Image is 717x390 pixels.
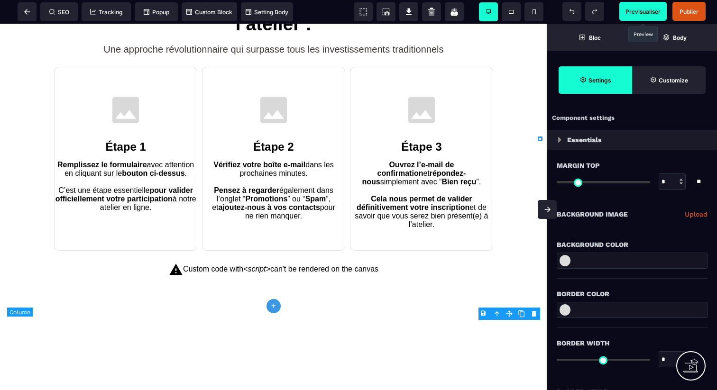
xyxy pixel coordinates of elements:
div: Component settings [547,109,717,127]
img: loading [558,137,561,143]
span: Preview [619,2,667,21]
span: Open Blocks [547,24,632,51]
p: Background Image [557,209,628,220]
strong: Customize [659,77,688,84]
text: avec attention en cliquant sur le . C’est une étape essentielle à notre atelier en ligne. [55,135,197,190]
b: Spam [305,171,326,179]
text: dans les prochaines minutes. également dans l’onglet “ ” ou “ ”, et pour ne rien manquer. [207,135,340,199]
a: Upload [685,209,708,220]
span: SEO [49,9,69,16]
span: Open Style Manager [632,66,706,94]
span: Popup [144,9,169,16]
span: Publier [680,8,699,15]
text: et simplement avec “ ”. et de savoir que vous serez bien présent(e) à l’atelier. [350,135,493,208]
strong: Settings [588,77,611,84]
img: svg+xml;base64,PHN2ZyB4bWxucz0iaHR0cDovL3d3dy53My5vcmcvMjAwMC9zdmciIHdpZHRoPSIxMDAiIHZpZXdCb3g9Ij... [250,63,297,110]
b: Étape 1 [105,117,146,129]
b: Ouvrez l’e-mail de confirmation [377,137,456,154]
b: bouton ci-dessus [122,145,184,154]
b: pour valider officiellement votre participation [55,163,195,179]
strong: Body [673,34,687,41]
span: View components [354,2,373,21]
b: Étape 3 [401,117,441,129]
div: Background Color [557,239,708,250]
h2: Une approche révolutionnaire qui surpasse tous les investissements traditionnels [7,16,540,36]
img: svg+xml;base64,PHN2ZyB4bWxucz0iaHR0cDovL3d3dy53My5vcmcvMjAwMC9zdmciIHdpZHRoPSIxMDAiIHZpZXdCb3g9Ij... [102,63,149,110]
span: Margin Top [557,160,600,171]
b: Étape 2 [253,117,294,129]
span: Open Layer Manager [632,24,717,51]
b: répondez-nous [362,145,466,162]
img: svg+xml;base64,PHN2ZyB4bWxucz0iaHR0cDovL3d3dy53My5vcmcvMjAwMC9zdmciIHdpZHRoPSIxMDAiIHZpZXdCb3g9Ij... [398,63,445,110]
b: Cela nous permet de valider définitivement votre inscription [357,171,474,188]
div: Border Color [557,288,708,299]
span: Custom Block [186,9,232,16]
p: Essentials [567,134,602,145]
b: ajoutez-nous à vos contacts [219,180,320,188]
b: Remplissez le formulaire [57,137,147,145]
span: Settings [559,66,632,94]
b: Vérifiez votre boîte e-mail [213,137,305,145]
b: Bien reçu [442,154,477,162]
span: Setting Body [246,9,288,16]
span: Previsualiser [625,8,661,15]
b: Promotions [245,171,287,179]
strong: Bloc [589,34,601,41]
span: Screenshot [377,2,395,21]
b: Pensez à regarder [214,163,279,171]
span: Tracking [90,9,122,16]
span: Border Width [557,337,609,349]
